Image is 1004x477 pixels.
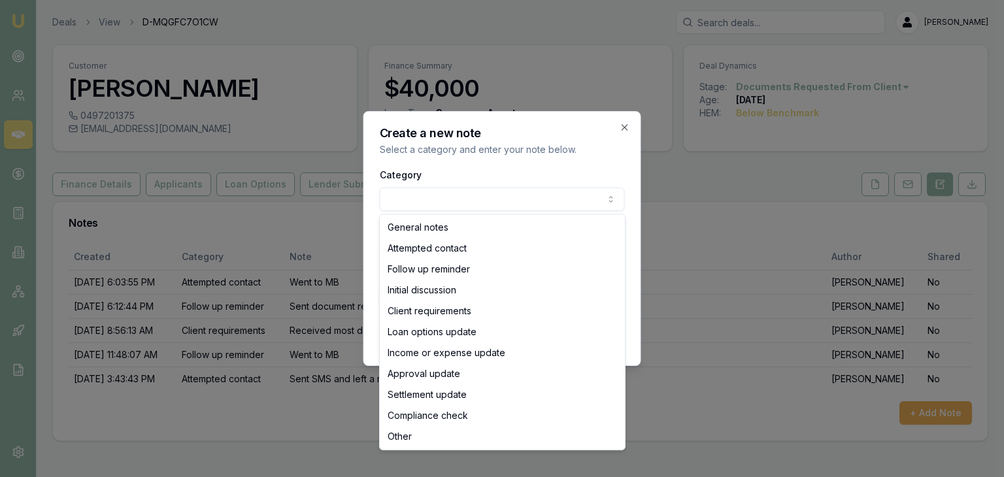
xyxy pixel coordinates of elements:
[388,430,412,443] span: Other
[388,263,470,276] span: Follow up reminder
[388,409,468,422] span: Compliance check
[388,388,467,401] span: Settlement update
[388,304,471,318] span: Client requirements
[388,242,467,255] span: Attempted contact
[388,346,505,359] span: Income or expense update
[388,325,477,338] span: Loan options update
[388,367,460,380] span: Approval update
[388,221,448,234] span: General notes
[388,284,456,297] span: Initial discussion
